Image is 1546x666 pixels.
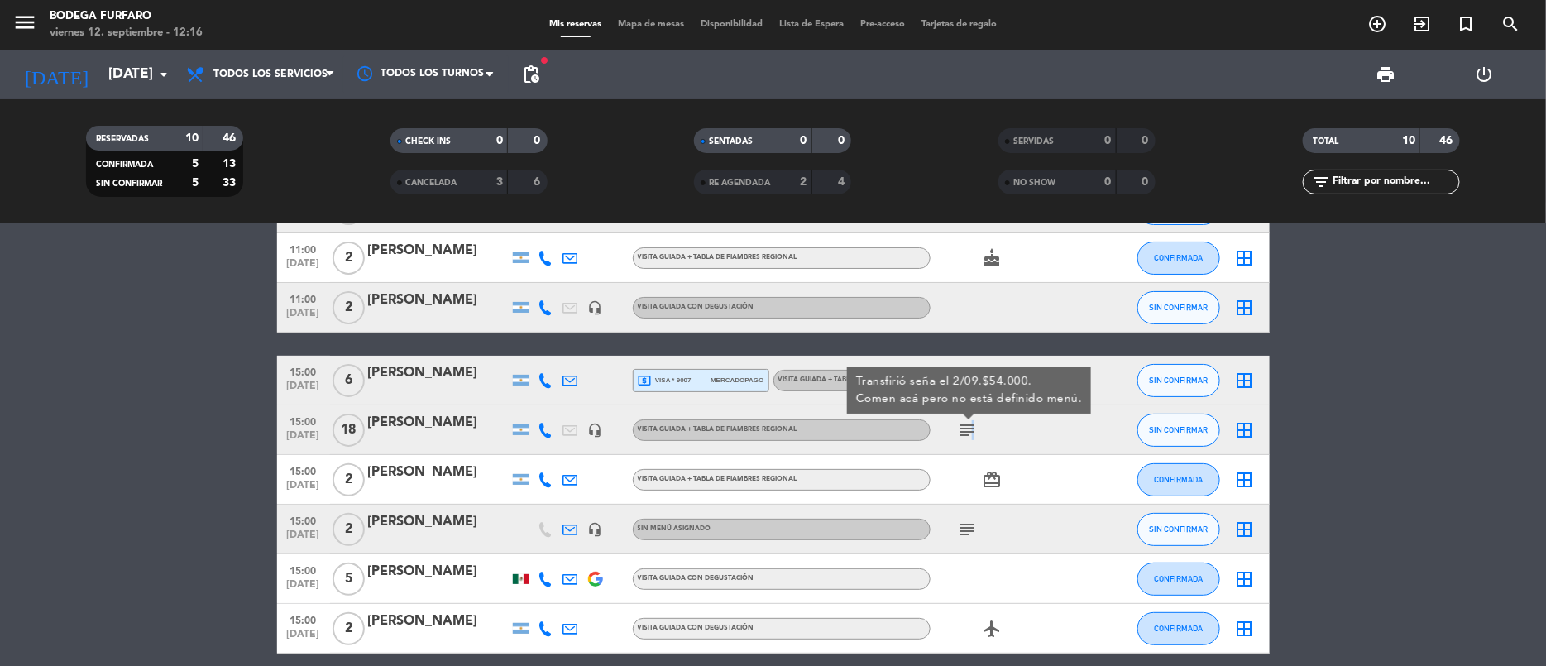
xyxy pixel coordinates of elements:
[1154,574,1203,583] span: CONFIRMADA
[1376,65,1395,84] span: print
[1149,303,1208,312] span: SIN CONFIRMAR
[801,176,807,188] strong: 2
[333,563,365,596] span: 5
[588,423,603,438] i: headset_mic
[368,412,509,434] div: [PERSON_NAME]
[534,135,543,146] strong: 0
[1137,513,1220,546] button: SIN CONFIRMAR
[192,177,199,189] strong: 5
[283,308,324,327] span: [DATE]
[638,254,797,261] span: VISITA GUIADA + TABLA DE FIAMBRES REGIONAL
[855,373,1082,408] div: Transfirió seña el 2/09.$54.000. Comen acá pero no está definido menú.
[638,575,754,582] span: VISITA GUIADA CON DEGUSTACIÓN
[709,179,770,187] span: RE AGENDADA
[185,132,199,144] strong: 10
[283,430,324,449] span: [DATE]
[638,625,754,631] span: VISITA GUIADA CON DEGUSTACIÓN
[1105,176,1112,188] strong: 0
[12,56,100,93] i: [DATE]
[223,177,239,189] strong: 33
[283,289,324,308] span: 11:00
[283,579,324,598] span: [DATE]
[983,619,1003,639] i: airplanemode_active
[1142,135,1152,146] strong: 0
[1402,135,1415,146] strong: 10
[771,20,852,29] span: Lista de Espera
[983,470,1003,490] i: card_giftcard
[50,25,203,41] div: viernes 12. septiembre - 12:16
[283,610,324,629] span: 15:00
[1235,520,1255,539] i: border_all
[838,176,848,188] strong: 4
[405,137,451,146] span: CHECK INS
[333,463,365,496] span: 2
[1154,624,1203,633] span: CONFIRMADA
[283,381,324,400] span: [DATE]
[283,529,324,549] span: [DATE]
[1501,14,1521,34] i: search
[1137,414,1220,447] button: SIN CONFIRMAR
[333,242,365,275] span: 2
[588,572,603,587] img: google-logo.png
[801,135,807,146] strong: 0
[1367,14,1387,34] i: add_circle_outline
[405,179,457,187] span: CANCELADA
[1137,612,1220,645] button: CONFIRMADA
[1142,176,1152,188] strong: 0
[1235,619,1255,639] i: border_all
[709,137,753,146] span: SENTADAS
[283,362,324,381] span: 15:00
[283,629,324,648] span: [DATE]
[534,176,543,188] strong: 6
[1235,470,1255,490] i: border_all
[96,161,153,169] span: CONFIRMADA
[368,240,509,261] div: [PERSON_NAME]
[852,20,913,29] span: Pre-acceso
[1154,475,1203,484] span: CONFIRMADA
[1435,50,1534,99] div: LOG OUT
[12,10,37,41] button: menu
[1311,172,1331,192] i: filter_list
[333,364,365,397] span: 6
[96,135,149,143] span: RESERVADAS
[1137,463,1220,496] button: CONFIRMADA
[283,461,324,480] span: 15:00
[333,513,365,546] span: 2
[1235,420,1255,440] i: border_all
[368,462,509,483] div: [PERSON_NAME]
[283,411,324,430] span: 15:00
[638,373,653,388] i: local_atm
[333,414,365,447] span: 18
[638,426,797,433] span: VISITA GUIADA + TABLA DE FIAMBRES REGIONAL
[958,520,978,539] i: subject
[50,8,203,25] div: Bodega Furfaro
[368,611,509,632] div: [PERSON_NAME]
[96,180,162,188] span: SIN CONFIRMAR
[588,522,603,537] i: headset_mic
[638,476,797,482] span: VISITA GUIADA + TABLA DE FIAMBRES REGIONAL
[1149,425,1208,434] span: SIN CONFIRMAR
[913,20,1005,29] span: Tarjetas de regalo
[496,135,503,146] strong: 0
[1154,253,1203,262] span: CONFIRMADA
[638,525,711,532] span: Sin menú asignado
[1313,137,1338,146] span: TOTAL
[1457,14,1477,34] i: turned_in_not
[1137,291,1220,324] button: SIN CONFIRMAR
[778,376,938,383] span: VISITA GUIADA + TABLA DE FIAMBRES REGIONAL
[283,258,324,277] span: [DATE]
[333,291,365,324] span: 2
[12,10,37,35] i: menu
[1474,65,1494,84] i: power_settings_new
[333,612,365,645] span: 2
[1149,376,1208,385] span: SIN CONFIRMAR
[958,420,978,440] i: subject
[1235,371,1255,390] i: border_all
[1137,364,1220,397] button: SIN CONFIRMAR
[283,239,324,258] span: 11:00
[521,65,541,84] span: pending_actions
[983,248,1003,268] i: cake
[638,373,692,388] span: visa * 9007
[1412,14,1432,34] i: exit_to_app
[1013,137,1054,146] span: SERVIDAS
